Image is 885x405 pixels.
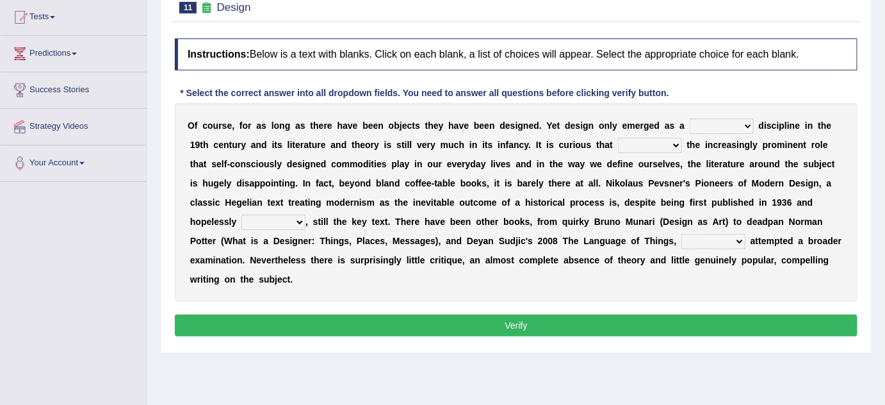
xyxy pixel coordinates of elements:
b: r [371,140,374,150]
b: n [798,140,804,150]
b: t [402,140,405,150]
b: e [402,120,407,131]
b: n [223,140,229,150]
b: d [341,140,347,150]
b: n [378,120,384,131]
b: h [599,140,605,150]
b: e [793,140,798,150]
b: l [410,140,412,150]
b: r [318,140,321,150]
b: n [417,159,423,169]
b: e [695,140,701,150]
b: t [539,140,542,150]
b: n [336,140,341,150]
b: , [232,120,234,131]
a: Success Stories [1,72,147,104]
b: d [363,159,369,169]
b: i [482,140,485,150]
b: v [496,159,501,169]
b: v [417,140,422,150]
b: e [597,159,602,169]
b: t [204,159,207,169]
b: e [353,120,358,131]
h4: Below is a text with blanks. Click on each blank, a list of choices will appear. Select the appro... [175,38,857,70]
b: s [670,120,675,131]
b: e [649,120,654,131]
b: u [564,140,570,150]
b: r [218,120,222,131]
b: m [777,140,785,150]
b: r [719,140,722,150]
b: i [498,140,500,150]
b: o [428,159,434,169]
b: u [264,159,270,169]
b: h [193,159,199,169]
b: t [190,159,193,169]
b: t [557,120,560,131]
b: y [374,140,379,150]
b: b [362,120,368,131]
b: s [387,140,392,150]
b: a [295,120,300,131]
b: o [207,120,213,131]
b: a [679,120,685,131]
b: e [613,159,618,169]
b: l [397,159,400,169]
b: t [200,140,203,150]
b: e [480,120,485,131]
b: i [405,140,407,150]
b: o [358,159,364,169]
b: r [462,159,465,169]
b: e [558,159,564,169]
b: s [732,140,737,150]
b: a [454,120,459,131]
b: o [599,120,605,131]
b: e [368,120,373,131]
b: g [644,120,649,131]
b: e [571,120,576,131]
b: i [516,120,518,131]
b: f [506,140,509,150]
b: m [628,120,635,131]
b: t [596,140,599,150]
b: c [214,140,219,150]
b: i [414,159,417,169]
b: i [546,140,549,150]
b: i [777,120,779,131]
b: i [737,140,740,150]
b: e [360,140,365,150]
b: r [248,120,251,131]
b: u [581,140,587,150]
b: g [285,120,291,131]
b: e [373,120,378,131]
b: t [485,140,488,150]
b: v [459,120,464,131]
b: s [300,120,305,131]
b: g [518,120,524,131]
b: c [202,120,207,131]
b: c [251,159,256,169]
b: e [635,120,640,131]
b: 1 [190,140,195,150]
b: j [400,120,402,131]
b: o [243,120,248,131]
b: e [823,140,828,150]
b: u [213,120,219,131]
b: i [272,140,275,150]
b: o [638,159,644,169]
a: Strategy Videos [1,109,147,141]
b: e [457,159,462,169]
b: n [241,159,247,169]
b: u [448,140,454,150]
b: Y [547,120,553,131]
b: a [727,140,732,150]
b: i [256,159,259,169]
b: l [288,140,290,150]
b: l [491,159,494,169]
b: r [439,159,442,169]
b: p [392,159,398,169]
b: t [610,140,613,150]
b: d [607,159,613,169]
b: n [279,120,285,131]
b: s [506,159,511,169]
